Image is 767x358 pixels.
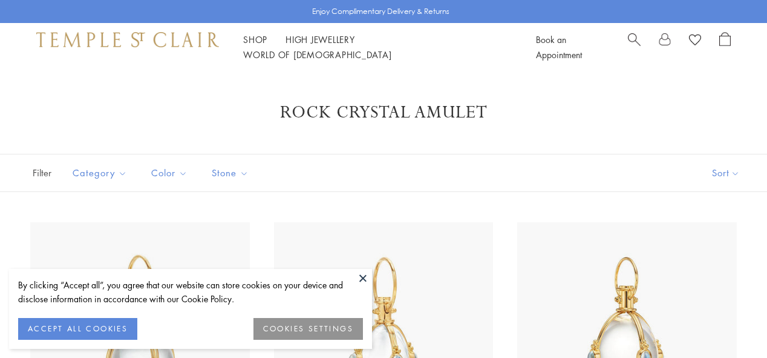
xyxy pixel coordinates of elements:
a: View Wishlist [689,32,701,50]
a: Search [628,32,641,62]
button: Color [142,159,197,187]
button: Show sort by [685,154,767,191]
button: ACCEPT ALL COOKIES [18,318,137,340]
a: High JewelleryHigh Jewellery [286,33,355,45]
iframe: Gorgias live chat messenger [707,301,755,346]
div: By clicking “Accept all”, you agree that our website can store cookies on your device and disclos... [18,278,363,306]
a: World of [DEMOGRAPHIC_DATA]World of [DEMOGRAPHIC_DATA] [243,48,391,61]
a: Open Shopping Bag [719,32,731,62]
button: Stone [203,159,258,187]
img: Temple St. Clair [36,32,219,47]
button: Category [64,159,136,187]
button: COOKIES SETTINGS [253,318,363,340]
a: ShopShop [243,33,267,45]
h1: Rock Crystal Amulet [48,102,719,124]
span: Category [67,165,136,181]
span: Stone [206,165,258,181]
p: Enjoy Complimentary Delivery & Returns [312,5,449,18]
a: Book an Appointment [536,33,582,61]
nav: Main navigation [243,32,509,62]
span: Color [145,165,197,181]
